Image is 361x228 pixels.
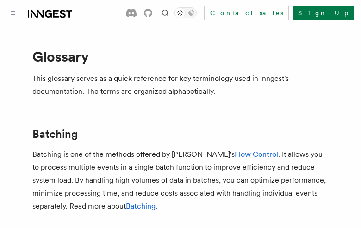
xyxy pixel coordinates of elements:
[174,7,197,18] button: Toggle dark mode
[32,148,329,213] p: Batching is one of the methods offered by [PERSON_NAME]'s . It allows you to process multiple eve...
[32,128,78,141] a: Batching
[160,7,171,18] button: Find something...
[235,150,278,159] a: Flow Control
[126,202,156,210] a: Batching
[32,48,329,65] h1: Glossary
[293,6,354,20] a: Sign Up
[204,6,289,20] a: Contact sales
[32,72,329,98] p: This glossary serves as a quick reference for key terminology used in Inngest's documentation. Th...
[7,7,19,18] button: Toggle navigation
